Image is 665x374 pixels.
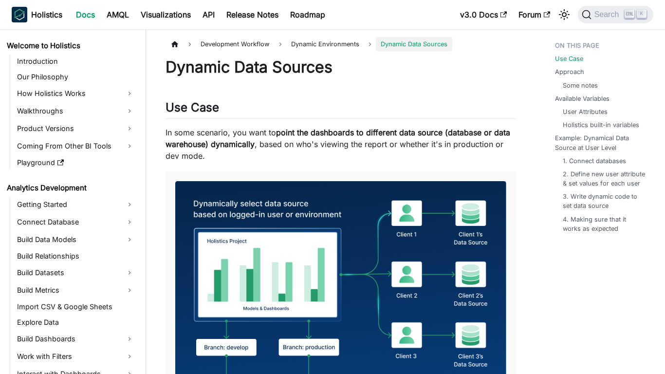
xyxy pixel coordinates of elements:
a: Build Dashboards [14,331,137,347]
a: Analytics Development [4,181,137,195]
a: Docs [70,7,101,22]
b: Holistics [31,9,62,20]
h1: Dynamic Data Sources [166,57,516,77]
a: v3.0 Docs [454,7,513,22]
button: Search (Ctrl+K) [578,6,653,23]
a: Playground [14,156,137,169]
span: Development Workflow [196,37,274,51]
a: Example: Dynamical Data Source at User Level [555,133,650,152]
a: Build Datasets [14,265,137,280]
a: Introduction [14,55,137,68]
a: User Attributes [563,107,608,116]
a: Walkthroughs [14,103,137,119]
h2: Use Case [166,100,516,119]
a: Build Metrics [14,282,137,298]
img: Holistics [12,7,27,22]
a: 2. Define new user attribute & set values for each user [563,169,646,188]
a: Holistics built-in variables [563,120,639,130]
a: AMQL [101,7,135,22]
a: Build Relationships [14,249,137,263]
span: Search [591,10,625,19]
a: Home page [166,37,184,51]
button: Switch between dark and light mode (currently light mode) [556,7,572,22]
p: In some scenario, you want to , based on who's viewing the report or whether it's in production o... [166,127,516,162]
a: Visualizations [135,7,197,22]
strong: point the dashboards to different data source (database or data warehouse) dynamically [166,128,510,149]
a: 4. Making sure that it works as expected [563,215,646,233]
a: Use Case [555,54,583,63]
a: Build Data Models [14,232,137,247]
a: Some notes [563,81,598,90]
a: HolisticsHolistics [12,7,62,22]
a: Our Philosophy [14,70,137,84]
a: Approach [555,67,584,76]
a: Forum [513,7,556,22]
kbd: K [637,10,647,19]
a: Explore Data [14,316,137,329]
a: Coming From Other BI Tools [14,138,137,154]
a: Connect Database [14,214,137,230]
a: Welcome to Holistics [4,39,137,53]
nav: Breadcrumbs [166,37,516,51]
a: Getting Started [14,197,137,212]
span: Dynamic Environments [286,37,364,51]
a: Product Versions [14,121,137,136]
span: Dynamic Data Sources [376,37,452,51]
a: Work with Filters [14,349,137,364]
a: Available Variables [555,94,610,103]
a: 3. Write dynamic code to set data source [563,192,646,210]
a: API [197,7,221,22]
a: Release Notes [221,7,284,22]
a: How Holistics Works [14,86,137,101]
a: 1. Connect databases [563,156,626,166]
a: Roadmap [284,7,331,22]
a: Import CSV & Google Sheets [14,300,137,314]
